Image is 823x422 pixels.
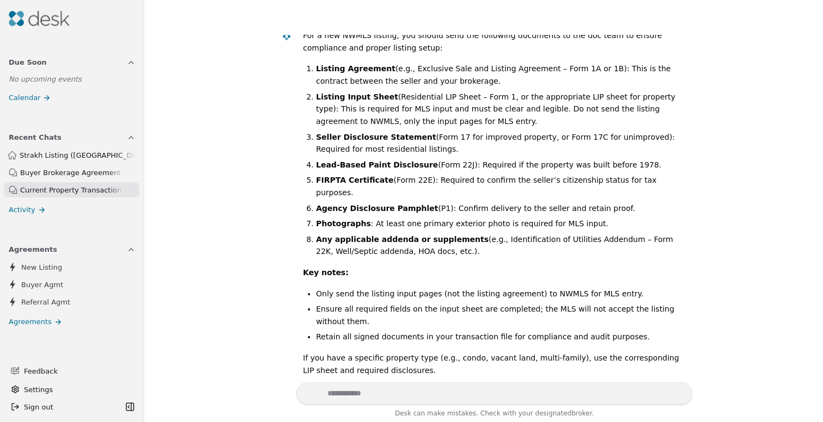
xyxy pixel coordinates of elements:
strong: Lead-Based Paint Disclosure [316,160,438,169]
div: Current Property Transactions Overview [20,184,124,196]
span: Activity [9,204,35,215]
button: Sign out [7,398,122,415]
span: Settings [24,384,53,395]
strong: Any applicable addenda or supplements [316,235,488,244]
span: Recent Chats [9,132,61,143]
strong: Key notes: [303,268,349,277]
strong: Seller Disclosure Statement [316,133,436,141]
li: (Form 17 for improved property, or Form 17C for unimproved): Required for most residential listings. [316,131,684,156]
li: (Form 22E): Required to confirm the seller’s citizenship status for tax purposes. [316,174,684,198]
span: Due Soon [9,57,47,68]
span: No upcoming events [9,75,82,83]
strong: Agency Disclosure Pamphlet [316,204,438,213]
button: Settings [7,381,138,398]
button: Agreements [2,239,142,259]
p: If you have a specific property type (e.g., condo, vacant land, multi-family), use the correspond... [303,352,684,376]
img: Desk [282,32,292,41]
strong: Listing Agreement [316,64,395,73]
textarea: Write your prompt here [296,382,692,405]
span: Strakh Listing ([GEOGRAPHIC_DATA]) [20,150,135,161]
button: Feedback [4,361,135,381]
span: Transactions [9,356,59,367]
div: Desk can make mistakes. Check with your broker. [296,408,692,422]
div: Buyer Brokerage Agreement Preparation [20,167,124,178]
a: Activity [2,202,142,218]
a: Agreements [2,314,142,330]
strong: FIRPTA Certificate [316,176,393,184]
a: Calendar [2,90,142,105]
span: New Listing [21,262,62,273]
span: Buyer Agmt [21,279,63,290]
span: Agreements [9,316,52,327]
strong: Photographs [316,219,371,228]
img: Desk [9,11,70,26]
span: Feedback [24,365,129,377]
p: For a new NWMLS listing, you should send the following documents to the doc team to ensure compli... [303,29,684,54]
span: Agreements [9,244,57,255]
a: Strakh Listing ([GEOGRAPHIC_DATA]) [4,147,139,163]
li: (e.g., Identification of Utilities Addendum – Form 22K, Well/Septic addenda, HOA docs, etc.). [316,233,684,258]
li: (Residential LIP Sheet – Form 1, or the appropriate LIP sheet for property type): This is require... [316,91,684,128]
span: Sign out [24,401,53,413]
button: Transactions [2,351,142,371]
a: Current Property Transactions Overview [4,182,139,197]
li: : At least one primary exterior photo is required for MLS input. [316,218,684,230]
button: Recent Chats [2,127,142,147]
li: Ensure all required fields on the input sheet are completed; the MLS will not accept the listing ... [316,303,684,327]
li: (P1): Confirm delivery to the seller and retain proof. [316,202,684,215]
span: designated [535,409,572,417]
button: Due Soon [2,52,142,72]
span: Calendar [9,92,40,103]
span: Referral Agmt [21,296,70,308]
li: Only send the listing input pages (not the listing agreement) to NWMLS for MLS entry. [316,288,684,300]
li: Retain all signed documents in your transaction file for compliance and audit purposes. [316,331,684,343]
li: (e.g., Exclusive Sale and Listing Agreement – Form 1A or 1B): This is the contract between the se... [316,63,684,87]
li: (Form 22J): Required if the property was built before 1978. [316,159,684,171]
a: Buyer Brokerage Agreement Preparation [4,165,139,180]
strong: Listing Input Sheet [316,92,398,101]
